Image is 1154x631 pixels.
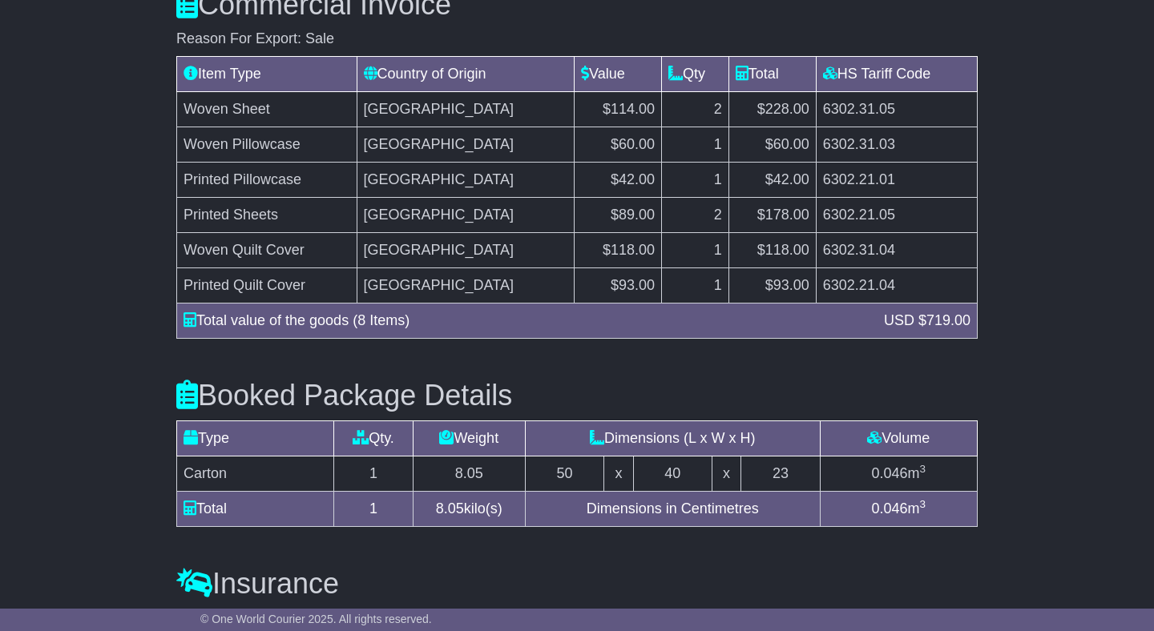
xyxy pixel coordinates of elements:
td: 6302.21.05 [816,197,977,232]
td: kilo(s) [413,492,525,527]
td: 50 [525,456,603,492]
div: Total value of the goods (8 Items) [176,310,876,332]
td: Type [177,421,334,456]
td: $60.00 [575,127,662,162]
td: HS Tariff Code [816,56,977,91]
td: Total [728,56,816,91]
td: m [820,456,977,492]
td: [GEOGRAPHIC_DATA] [357,91,574,127]
td: Printed Sheets [177,197,357,232]
td: 40 [633,456,712,492]
td: Volume [820,421,977,456]
td: Dimensions (L x W x H) [525,421,820,456]
td: Carton [177,456,334,492]
td: Total [177,492,334,527]
sup: 3 [920,498,926,510]
td: 2 [662,91,729,127]
td: 1 [662,162,729,197]
td: [GEOGRAPHIC_DATA] [357,197,574,232]
td: 6302.21.04 [816,267,977,303]
td: m [820,492,977,527]
td: Weight [413,421,525,456]
td: Printed Quilt Cover [177,267,357,303]
td: [GEOGRAPHIC_DATA] [357,267,574,303]
td: Qty. [334,421,413,456]
td: $42.00 [575,162,662,197]
td: Value [575,56,662,91]
td: $60.00 [728,127,816,162]
td: 23 [741,456,820,492]
td: $93.00 [575,267,662,303]
div: USD $719.00 [876,310,978,332]
td: Qty [662,56,729,91]
td: Woven Quilt Cover [177,232,357,267]
td: x [604,456,633,492]
td: 6302.31.04 [816,232,977,267]
td: Woven Pillowcase [177,127,357,162]
span: 0.046 [871,465,907,481]
h3: Insurance [176,568,978,600]
td: 6302.21.01 [816,162,977,197]
td: $42.00 [728,162,816,197]
h3: Booked Package Details [176,380,978,412]
span: © One World Courier 2025. All rights reserved. [200,613,432,625]
td: 1 [662,127,729,162]
div: Reason For Export: Sale [176,30,978,48]
td: $89.00 [575,197,662,232]
td: 2 [662,197,729,232]
td: 8.05 [413,456,525,492]
td: [GEOGRAPHIC_DATA] [357,232,574,267]
td: Country of Origin [357,56,574,91]
td: $228.00 [728,91,816,127]
sup: 3 [920,463,926,475]
td: $93.00 [728,267,816,303]
td: Woven Sheet [177,91,357,127]
td: x [712,456,740,492]
td: 6302.31.03 [816,127,977,162]
td: $118.00 [728,232,816,267]
td: $178.00 [728,197,816,232]
td: [GEOGRAPHIC_DATA] [357,127,574,162]
td: 1 [334,492,413,527]
td: Printed Pillowcase [177,162,357,197]
td: $114.00 [575,91,662,127]
span: 0.046 [871,500,907,516]
td: 6302.31.05 [816,91,977,127]
td: Item Type [177,56,357,91]
td: Dimensions in Centimetres [525,492,820,527]
td: $118.00 [575,232,662,267]
td: [GEOGRAPHIC_DATA] [357,162,574,197]
td: 1 [662,232,729,267]
td: 1 [334,456,413,492]
span: 8.05 [436,500,464,516]
td: 1 [662,267,729,303]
